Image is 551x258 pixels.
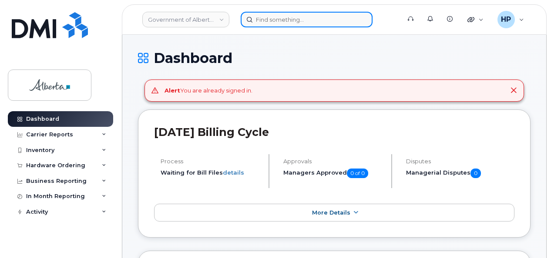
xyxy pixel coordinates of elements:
div: You are already signed in. [165,86,252,95]
span: More Details [312,209,350,216]
li: Waiting for Bill Files [161,169,261,177]
h2: [DATE] Billing Cycle [154,126,514,139]
span: 0 of 0 [347,169,368,178]
h4: Process [161,158,261,165]
span: 0 [470,169,481,178]
h4: Approvals [283,158,384,165]
h5: Managerial Disputes [406,169,514,178]
strong: Alert [165,87,180,94]
h5: Managers Approved [283,169,384,178]
h1: Dashboard [138,50,531,66]
a: details [223,169,244,176]
h4: Disputes [406,158,514,165]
